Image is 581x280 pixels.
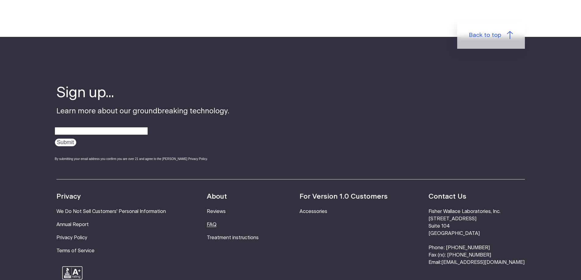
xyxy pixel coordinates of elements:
a: [EMAIL_ADDRESS][DOMAIN_NAME] [441,260,525,265]
strong: Contact Us [429,193,466,200]
a: Accessories [299,209,327,214]
span: Back to top [469,31,501,40]
a: Privacy Policy [56,235,87,240]
li: Fisher Wallace Laboratories, Inc. [STREET_ADDRESS] Suite 104 [GEOGRAPHIC_DATA] Phone: [PHONE_NUMB... [429,208,525,266]
strong: For Version 1.0 Customers [299,193,388,200]
input: Submit [55,139,76,146]
a: Annual Report [56,222,89,227]
div: Learn more about our groundbreaking technology. [56,83,229,167]
strong: Privacy [56,193,81,200]
a: We Do Not Sell Customers' Personal Information [56,209,166,214]
strong: About [207,193,227,200]
a: Terms of Service [56,248,95,253]
a: Reviews [207,209,226,214]
div: By submitting your email address you confirm you are over 21 and agree to the [PERSON_NAME] Priva... [55,157,229,161]
a: FAQ [207,222,217,227]
a: Treatment instructions [207,235,259,240]
h4: Sign up... [56,83,229,103]
a: Back to top [457,22,525,48]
